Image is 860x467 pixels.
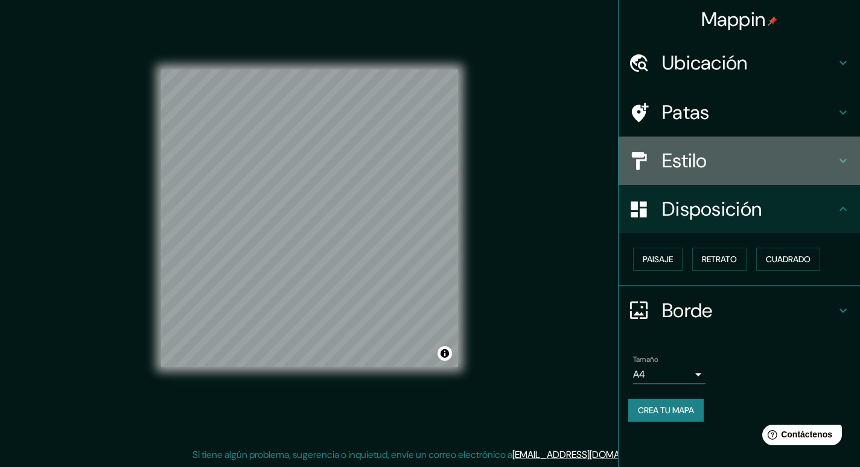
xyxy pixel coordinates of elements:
[753,420,847,454] iframe: Lanzador de widgets de ayuda
[702,254,737,265] font: Retrato
[756,248,820,271] button: Cuadrado
[619,39,860,87] div: Ubicación
[619,185,860,233] div: Disposición
[628,399,704,422] button: Crea tu mapa
[662,196,762,222] font: Disposición
[633,355,658,364] font: Tamaño
[619,137,860,185] div: Estilo
[662,100,710,125] font: Patas
[512,448,661,461] a: [EMAIL_ADDRESS][DOMAIN_NAME]
[766,254,811,265] font: Cuadrado
[768,16,777,26] img: pin-icon.png
[643,254,673,265] font: Paisaje
[633,248,683,271] button: Paisaje
[701,7,766,32] font: Mappin
[638,405,694,416] font: Crea tu mapa
[161,69,458,367] canvas: Mapa
[662,50,748,76] font: Ubicación
[692,248,747,271] button: Retrato
[619,88,860,137] div: Patas
[438,346,452,361] button: Activar o desactivar atribución
[662,148,707,173] font: Estilo
[633,368,645,381] font: A4
[193,448,512,461] font: Si tiene algún problema, sugerencia o inquietud, envíe un correo electrónico a
[633,365,706,384] div: A4
[619,286,860,335] div: Borde
[662,298,713,323] font: Borde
